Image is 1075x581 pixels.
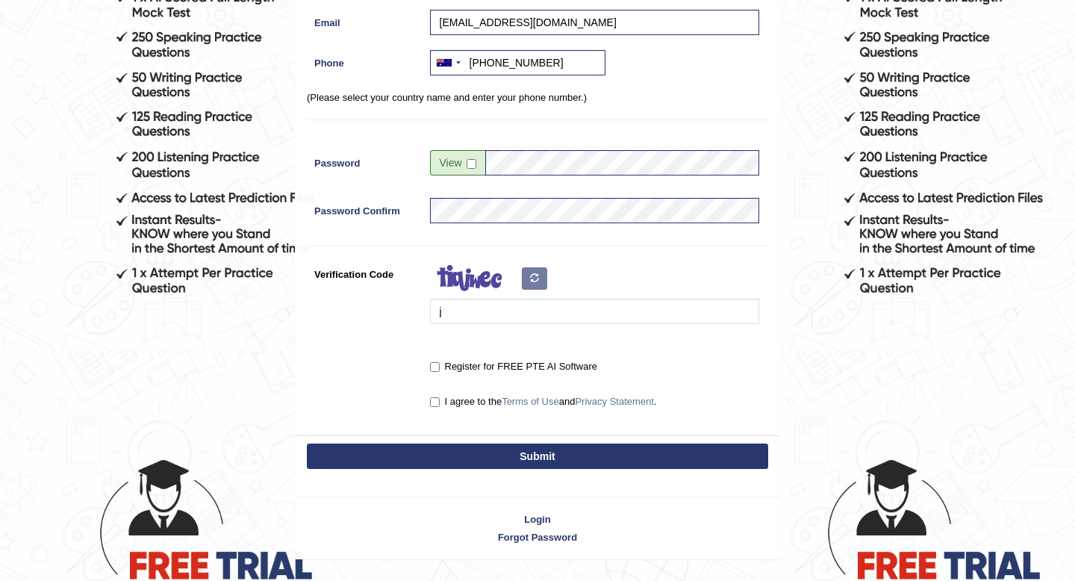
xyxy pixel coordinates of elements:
button: Submit [307,444,768,469]
label: Password Confirm [307,198,423,218]
div: Australia: +61 [431,51,465,75]
p: (Please select your country name and enter your phone number.) [307,90,768,105]
input: I agree to theTerms of UseandPrivacy Statement. [430,397,440,407]
label: Phone [307,50,423,70]
label: Email [307,10,423,30]
input: Register for FREE PTE AI Software [430,362,440,372]
a: Login [296,512,779,526]
input: Show/Hide Password [467,159,476,169]
a: Forgot Password [296,530,779,544]
a: Privacy Statement [575,396,654,407]
label: I agree to the and . [430,394,657,409]
a: Terms of Use [502,396,559,407]
label: Verification Code [307,261,423,282]
label: Password [307,150,423,170]
label: Register for FREE PTE AI Software [430,359,597,374]
input: +61 412 345 678 [430,50,605,75]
